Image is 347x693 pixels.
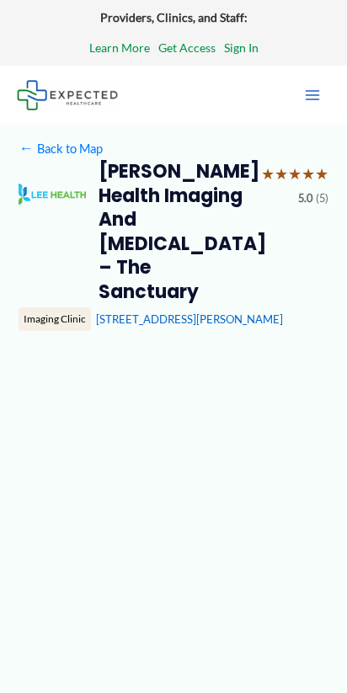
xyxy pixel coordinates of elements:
[100,10,248,24] strong: Providers, Clinics, and Staff:
[96,312,283,326] a: [STREET_ADDRESS][PERSON_NAME]
[261,160,275,189] span: ★
[316,189,328,209] span: (5)
[158,37,216,59] a: Get Access
[295,77,330,113] button: Main menu toggle
[315,160,328,189] span: ★
[19,141,34,156] span: ←
[302,160,315,189] span: ★
[288,160,302,189] span: ★
[89,37,150,59] a: Learn More
[19,137,102,160] a: ←Back to Map
[275,160,288,189] span: ★
[19,307,91,331] div: Imaging Clinic
[298,189,312,209] span: 5.0
[99,160,248,304] h2: [PERSON_NAME] Health Imaging and [MEDICAL_DATA] – The Sanctuary
[224,37,259,59] a: Sign In
[17,80,118,109] img: Expected Healthcare Logo - side, dark font, small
